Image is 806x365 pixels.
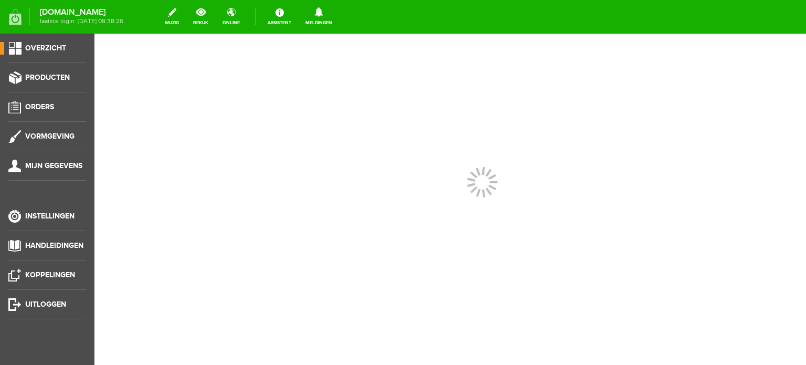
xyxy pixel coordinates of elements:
span: Overzicht [25,44,66,53]
span: Orders [25,102,54,111]
strong: [DOMAIN_NAME] [40,9,123,15]
a: Assistent [261,5,298,28]
span: laatste login: [DATE] 08:38:26 [40,18,123,24]
span: Producten [25,73,70,82]
a: Meldingen [299,5,338,28]
span: Mijn gegevens [25,161,82,170]
span: Uitloggen [25,300,66,309]
span: Koppelingen [25,270,75,279]
span: Handleidingen [25,241,83,250]
a: online [216,5,246,28]
a: wijzig [158,5,185,28]
span: Instellingen [25,212,75,221]
span: Vormgeving [25,132,75,141]
a: bekijk [187,5,215,28]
